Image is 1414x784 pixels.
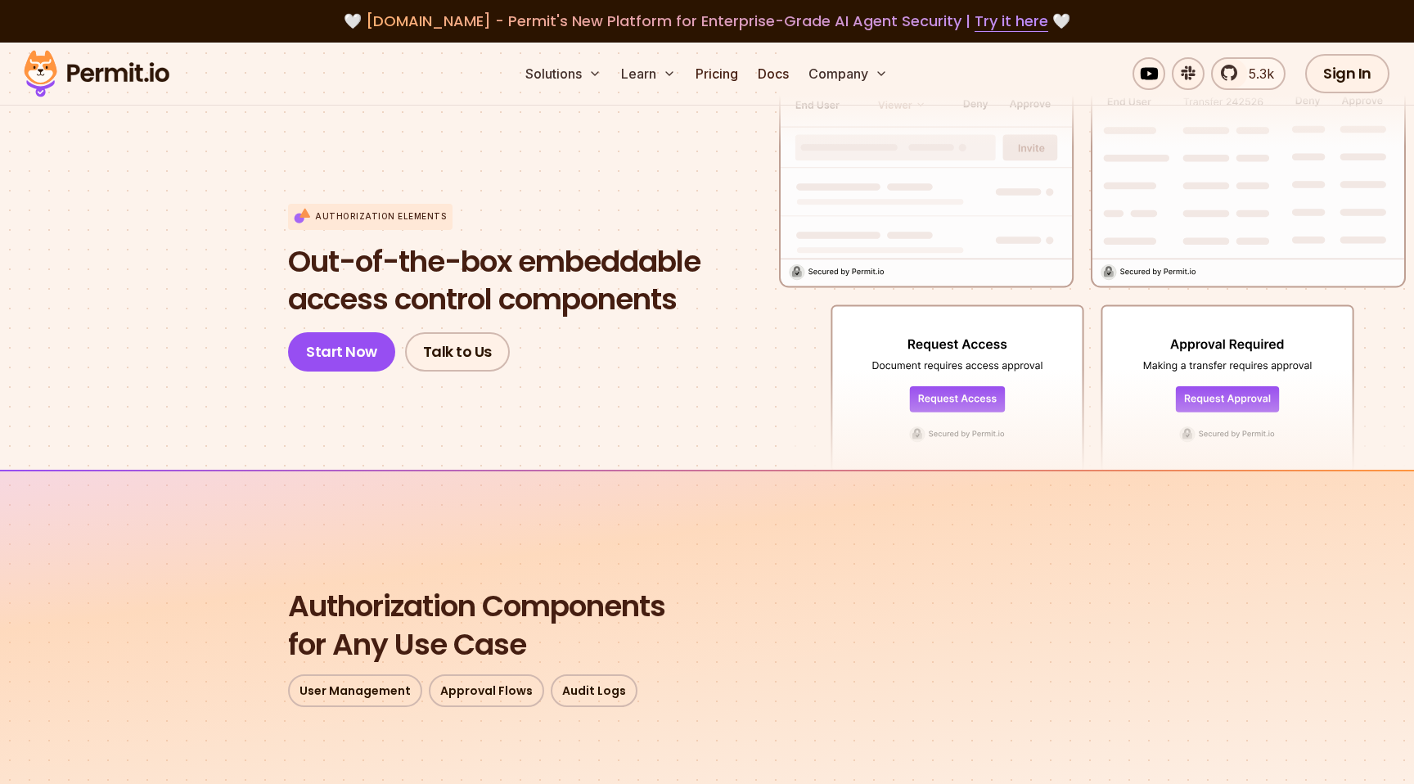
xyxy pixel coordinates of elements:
div: 🤍 🤍 [39,10,1375,33]
span: Authorization Components [288,588,1126,626]
a: Docs [751,57,795,90]
h2: for Any Use Case [288,588,1126,665]
button: Learn [615,57,682,90]
a: User Management [288,674,422,707]
span: 5.3k [1239,64,1274,83]
button: Company [802,57,894,90]
a: Approval Flows [429,674,544,707]
p: Authorization Elements [315,210,446,223]
span: Out-of-the-box embeddable [288,243,700,282]
a: Start Now [288,332,395,372]
img: Permit logo [16,46,177,101]
a: Audit Logs [551,674,637,707]
a: Sign In [1305,54,1389,93]
a: 5.3k [1211,57,1286,90]
span: [DOMAIN_NAME] - Permit's New Platform for Enterprise-Grade AI Agent Security | [366,11,1048,31]
button: Solutions [519,57,608,90]
a: Talk to Us [405,332,510,372]
h1: access control components [288,243,700,320]
a: Pricing [689,57,745,90]
a: Try it here [975,11,1048,32]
